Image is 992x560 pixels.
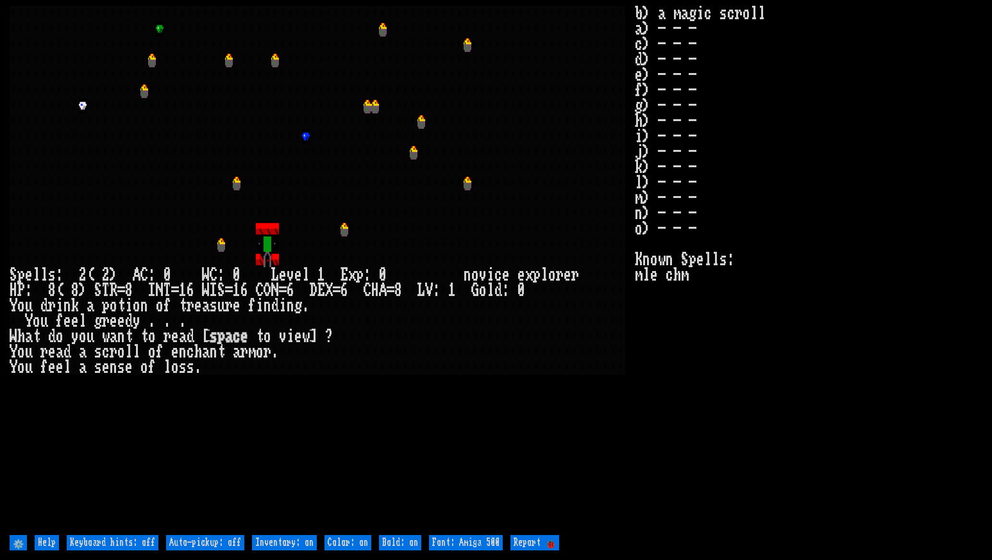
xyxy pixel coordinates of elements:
div: v [287,267,294,283]
div: a [79,344,87,359]
div: N [271,283,279,298]
div: o [17,359,25,375]
div: s [210,298,217,313]
div: Y [10,344,17,359]
div: 6 [240,283,248,298]
div: Y [10,359,17,375]
div: 0 [379,267,387,283]
div: s [94,359,102,375]
div: t [117,298,125,313]
div: s [94,344,102,359]
div: u [40,313,48,329]
div: u [25,298,33,313]
div: e [279,267,287,283]
div: r [556,267,564,283]
div: : [56,267,63,283]
div: 0 [517,283,525,298]
div: P [17,283,25,298]
div: t [179,298,187,313]
div: R [110,283,117,298]
div: = [387,283,394,298]
div: a [225,329,233,344]
div: s [179,359,187,375]
div: . [164,313,171,329]
div: : [364,267,371,283]
div: p [356,267,364,283]
div: C [210,267,217,283]
div: t [256,329,264,344]
div: a [202,298,210,313]
div: 8 [71,283,79,298]
div: = [117,283,125,298]
div: I [148,283,156,298]
div: v [279,329,287,344]
div: a [25,329,33,344]
div: e [294,267,302,283]
div: a [233,344,240,359]
div: o [171,359,179,375]
div: l [302,267,310,283]
div: S [217,283,225,298]
div: f [164,298,171,313]
div: o [471,267,479,283]
div: : [148,267,156,283]
div: 6 [187,283,194,298]
div: k [71,298,79,313]
div: o [117,344,125,359]
div: r [48,298,56,313]
div: G [471,283,479,298]
div: c [102,344,110,359]
div: l [33,267,40,283]
div: = [333,283,340,298]
input: Color: on [324,535,371,550]
div: a [179,329,187,344]
div: r [240,344,248,359]
div: . [302,298,310,313]
div: y [71,329,79,344]
div: n [287,298,294,313]
div: e [48,344,56,359]
div: e [56,359,63,375]
div: y [133,313,140,329]
div: n [117,329,125,344]
div: e [240,329,248,344]
div: n [179,344,187,359]
div: 8 [394,283,402,298]
div: : [433,283,441,298]
div: f [248,298,256,313]
div: s [117,359,125,375]
div: N [156,283,164,298]
div: 6 [287,283,294,298]
div: l [164,359,171,375]
div: 1 [179,283,187,298]
div: A [379,283,387,298]
div: w [102,329,110,344]
div: n [264,298,271,313]
div: f [56,313,63,329]
div: e [110,313,117,329]
div: r [164,329,171,344]
div: T [102,283,110,298]
div: e [125,359,133,375]
div: A [133,267,140,283]
input: Font: Amiga 500 [429,535,503,550]
div: g [94,313,102,329]
div: r [40,344,48,359]
div: o [148,344,156,359]
div: x [348,267,356,283]
div: a [79,359,87,375]
div: C [140,267,148,283]
div: h [194,344,202,359]
div: D [310,283,317,298]
div: d [494,283,502,298]
div: l [40,267,48,283]
div: o [548,267,556,283]
div: E [340,267,348,283]
div: p [217,329,225,344]
div: 1 [317,267,325,283]
div: r [187,298,194,313]
div: t [33,329,40,344]
div: p [17,267,25,283]
div: e [171,329,179,344]
div: W [202,267,210,283]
